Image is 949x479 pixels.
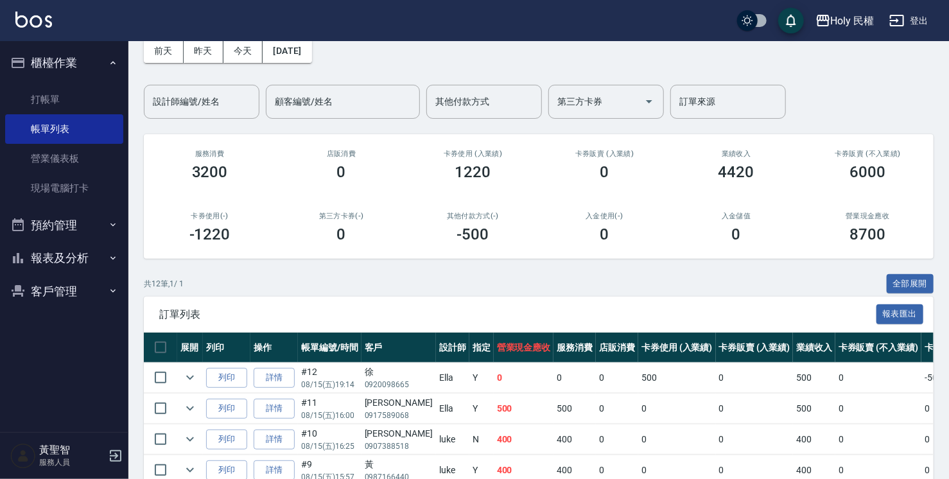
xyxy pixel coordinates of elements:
h3: 0 [600,225,609,243]
button: 列印 [206,399,247,419]
button: expand row [180,368,200,387]
th: 店販消費 [596,333,638,363]
td: 500 [793,394,835,424]
h3: -1220 [189,225,231,243]
td: 0 [716,394,794,424]
td: 400 [494,424,554,455]
button: 客戶管理 [5,275,123,308]
h2: 第三方卡券(-) [291,212,392,220]
td: #12 [298,363,361,393]
button: expand row [180,399,200,418]
td: 500 [638,363,716,393]
a: 現場電腦打卡 [5,173,123,203]
button: 預約管理 [5,209,123,242]
td: N [469,424,494,455]
th: 營業現金應收 [494,333,554,363]
button: 登出 [884,9,934,33]
td: 0 [835,424,921,455]
td: #11 [298,394,361,424]
button: 列印 [206,430,247,449]
h3: 0 [600,163,609,181]
td: #10 [298,424,361,455]
h5: 黃聖智 [39,444,105,457]
td: 0 [638,394,716,424]
td: 400 [793,424,835,455]
p: 服務人員 [39,457,105,468]
th: 列印 [203,333,250,363]
th: 服務消費 [553,333,596,363]
h2: 店販消費 [291,150,392,158]
td: 0 [835,363,921,393]
td: 0 [835,394,921,424]
p: 共 12 筆, 1 / 1 [144,278,184,290]
a: 報表匯出 [876,308,924,320]
td: 500 [494,394,554,424]
img: Logo [15,12,52,28]
p: 08/15 (五) 16:00 [301,410,358,421]
td: 500 [553,394,596,424]
h3: 3200 [192,163,228,181]
th: 業績收入 [793,333,835,363]
td: 0 [596,363,638,393]
h2: 入金儲值 [686,212,787,220]
button: 全部展開 [887,274,934,294]
h2: 業績收入 [686,150,787,158]
div: Holy 民權 [831,13,875,29]
h2: 卡券販賣 (入業績) [554,150,655,158]
td: luke [436,424,469,455]
th: 展開 [177,333,203,363]
p: 08/15 (五) 16:25 [301,440,358,452]
button: 列印 [206,368,247,388]
a: 詳情 [254,368,295,388]
h3: 0 [732,225,741,243]
h3: 8700 [850,225,886,243]
img: Person [10,443,36,469]
h2: 入金使用(-) [554,212,655,220]
th: 指定 [469,333,494,363]
h2: 其他付款方式(-) [422,212,523,220]
a: 營業儀表板 [5,144,123,173]
h3: 服務消費 [159,150,260,158]
td: 400 [553,424,596,455]
button: 今天 [223,39,263,63]
td: 0 [494,363,554,393]
h2: 營業現金應收 [817,212,918,220]
a: 詳情 [254,430,295,449]
td: Ella [436,363,469,393]
td: 0 [596,394,638,424]
h3: 0 [337,163,346,181]
td: Y [469,363,494,393]
button: Open [639,91,659,112]
h3: 1220 [455,163,491,181]
span: 訂單列表 [159,308,876,321]
td: 0 [716,363,794,393]
div: 黃 [365,458,433,471]
td: 0 [638,424,716,455]
button: 櫃檯作業 [5,46,123,80]
h3: 4420 [718,163,754,181]
button: [DATE] [263,39,311,63]
td: 0 [716,424,794,455]
h3: 6000 [850,163,886,181]
p: 0920098665 [365,379,433,390]
button: 報表及分析 [5,241,123,275]
p: 08/15 (五) 19:14 [301,379,358,390]
td: 500 [793,363,835,393]
td: Y [469,394,494,424]
button: Holy 民權 [810,8,880,34]
a: 詳情 [254,399,295,419]
button: save [778,8,804,33]
p: 0907388518 [365,440,433,452]
th: 卡券販賣 (入業績) [716,333,794,363]
th: 操作 [250,333,298,363]
button: 前天 [144,39,184,63]
td: Ella [436,394,469,424]
h3: -500 [457,225,489,243]
a: 打帳單 [5,85,123,114]
td: 0 [553,363,596,393]
th: 設計師 [436,333,469,363]
div: [PERSON_NAME] [365,396,433,410]
a: 帳單列表 [5,114,123,144]
button: expand row [180,430,200,449]
td: 0 [596,424,638,455]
